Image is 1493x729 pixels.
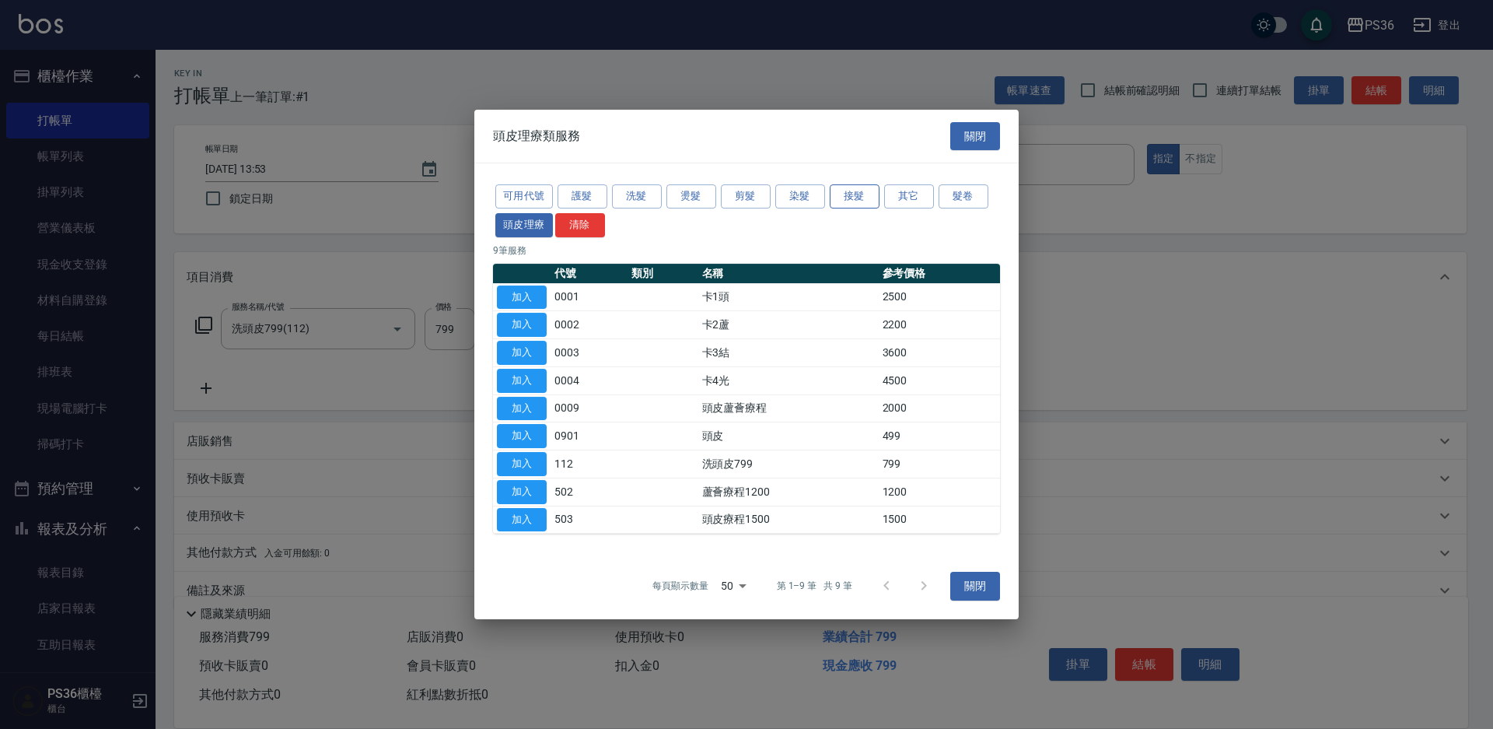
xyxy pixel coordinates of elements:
[698,339,879,367] td: 卡3結
[495,184,553,209] button: 可用代號
[551,450,628,478] td: 112
[666,184,716,209] button: 燙髮
[493,244,1000,258] p: 9 筆服務
[497,369,547,393] button: 加入
[551,366,628,394] td: 0004
[497,508,547,532] button: 加入
[497,424,547,448] button: 加入
[879,311,1000,339] td: 2200
[698,366,879,394] td: 卡4光
[879,478,1000,506] td: 1200
[830,184,879,209] button: 接髮
[497,397,547,421] button: 加入
[493,128,580,144] span: 頭皮理療類服務
[497,452,547,476] button: 加入
[939,184,988,209] button: 髮卷
[652,579,708,593] p: 每頁顯示數量
[698,283,879,311] td: 卡1頭
[879,264,1000,284] th: 參考價格
[551,478,628,506] td: 502
[558,184,607,209] button: 護髮
[497,341,547,365] button: 加入
[551,339,628,367] td: 0003
[612,184,662,209] button: 洗髮
[497,286,547,310] button: 加入
[777,579,852,593] p: 第 1–9 筆 共 9 筆
[698,394,879,422] td: 頭皮蘆薈療程
[879,283,1000,311] td: 2500
[950,122,1000,151] button: 關閉
[879,339,1000,367] td: 3600
[628,264,698,284] th: 類別
[879,366,1000,394] td: 4500
[551,394,628,422] td: 0009
[555,213,605,237] button: 清除
[495,213,553,237] button: 頭皮理療
[698,422,879,450] td: 頭皮
[879,506,1000,534] td: 1500
[698,506,879,534] td: 頭皮療程1500
[497,313,547,337] button: 加入
[698,264,879,284] th: 名稱
[879,422,1000,450] td: 499
[721,184,771,209] button: 剪髮
[950,572,1000,601] button: 關閉
[775,184,825,209] button: 染髮
[551,506,628,534] td: 503
[551,264,628,284] th: 代號
[698,450,879,478] td: 洗頭皮799
[879,394,1000,422] td: 2000
[551,422,628,450] td: 0901
[551,283,628,311] td: 0001
[884,184,934,209] button: 其它
[551,311,628,339] td: 0002
[715,565,752,607] div: 50
[879,450,1000,478] td: 799
[497,480,547,504] button: 加入
[698,311,879,339] td: 卡2蘆
[698,478,879,506] td: 蘆薈療程1200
